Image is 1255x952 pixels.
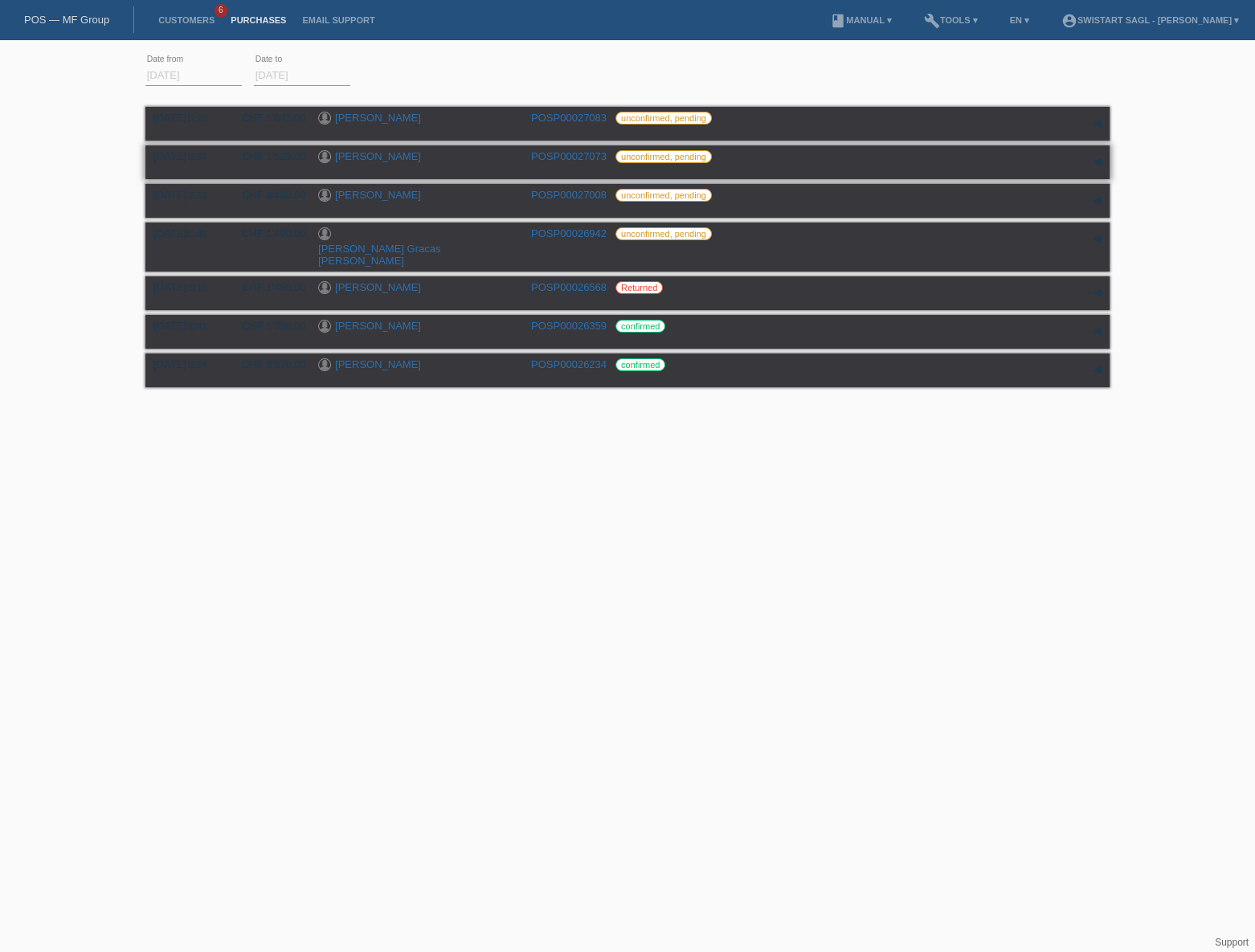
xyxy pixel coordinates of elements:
div: expand/collapse [1085,150,1110,174]
a: POSP00026359 [531,320,607,332]
div: CHF 4'480.00 [230,189,306,201]
span: 6 [215,4,227,18]
div: CHF 1'525.00 [230,150,306,162]
div: [DATE] [153,358,218,370]
div: [DATE] [153,112,218,124]
div: CHF 1'450.00 [230,281,306,293]
a: [PERSON_NAME] [335,358,421,370]
a: POSP00027008 [531,189,607,201]
span: 17:20 [186,114,206,123]
a: [PERSON_NAME] [335,189,421,201]
a: POSP00027083 [531,112,607,124]
div: expand/collapse [1085,358,1110,382]
span: 19:18 [186,284,206,292]
div: [DATE] [153,281,218,293]
div: CHF 3'870.00 [230,358,306,370]
a: [PERSON_NAME] [335,281,421,293]
div: expand/collapse [1085,112,1110,136]
div: expand/collapse [1085,189,1110,213]
span: 15:12 [186,191,206,200]
a: [PERSON_NAME] [335,320,421,332]
label: confirmed [615,320,665,333]
a: bookManual ▾ [822,15,900,25]
a: Email Support [294,15,382,25]
a: POSP00026568 [531,281,607,293]
a: POSP00026942 [531,227,607,239]
span: 10:41 [186,322,206,331]
label: unconfirmed, pending [615,189,712,202]
div: expand/collapse [1085,227,1110,251]
div: expand/collapse [1085,281,1110,305]
div: [DATE] [153,227,218,239]
i: book [830,13,846,29]
a: POS — MF Group [24,14,109,26]
label: unconfirmed, pending [615,150,712,163]
label: Returned [615,281,663,294]
div: [DATE] [153,189,218,201]
div: CHF 1'645.00 [230,112,306,124]
i: build [924,13,940,29]
a: Support [1215,937,1249,948]
span: 15:24 [186,361,206,370]
div: [DATE] [153,150,218,162]
a: POSP00026234 [531,358,607,370]
i: account_circle [1061,13,1077,29]
a: [PERSON_NAME] [335,150,421,162]
a: Customers [150,15,223,25]
span: 11:48 [186,230,206,239]
div: expand/collapse [1085,320,1110,344]
a: EN ▾ [1002,15,1037,25]
label: confirmed [615,358,665,371]
a: [PERSON_NAME] [335,112,421,124]
div: CHF 1'490.00 [230,227,306,239]
label: unconfirmed, pending [615,227,712,240]
a: Purchases [223,15,294,25]
div: [DATE] [153,320,218,332]
div: CHF 1'390.00 [230,320,306,332]
a: POSP00027073 [531,150,607,162]
span: 15:07 [186,153,206,161]
a: buildTools ▾ [916,15,986,25]
label: unconfirmed, pending [615,112,712,125]
a: account_circleSwistart Sagl - [PERSON_NAME] ▾ [1053,15,1247,25]
a: [PERSON_NAME] Gracas [PERSON_NAME] [318,243,440,267]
